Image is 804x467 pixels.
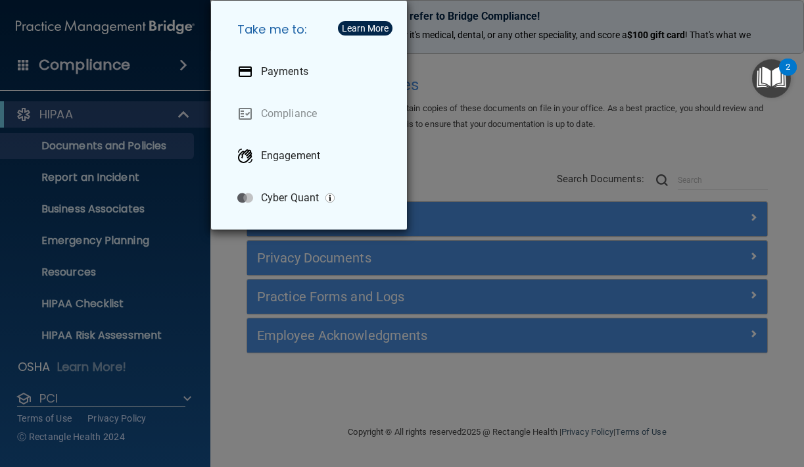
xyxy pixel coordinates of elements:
[227,95,396,132] a: Compliance
[261,191,319,205] p: Cyber Quant
[261,65,308,78] p: Payments
[227,137,396,174] a: Engagement
[786,67,790,84] div: 2
[261,149,320,162] p: Engagement
[227,180,396,216] a: Cyber Quant
[342,24,389,33] div: Learn More
[227,53,396,90] a: Payments
[338,21,392,36] button: Learn More
[227,11,396,48] h5: Take me to:
[752,59,791,98] button: Open Resource Center, 2 new notifications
